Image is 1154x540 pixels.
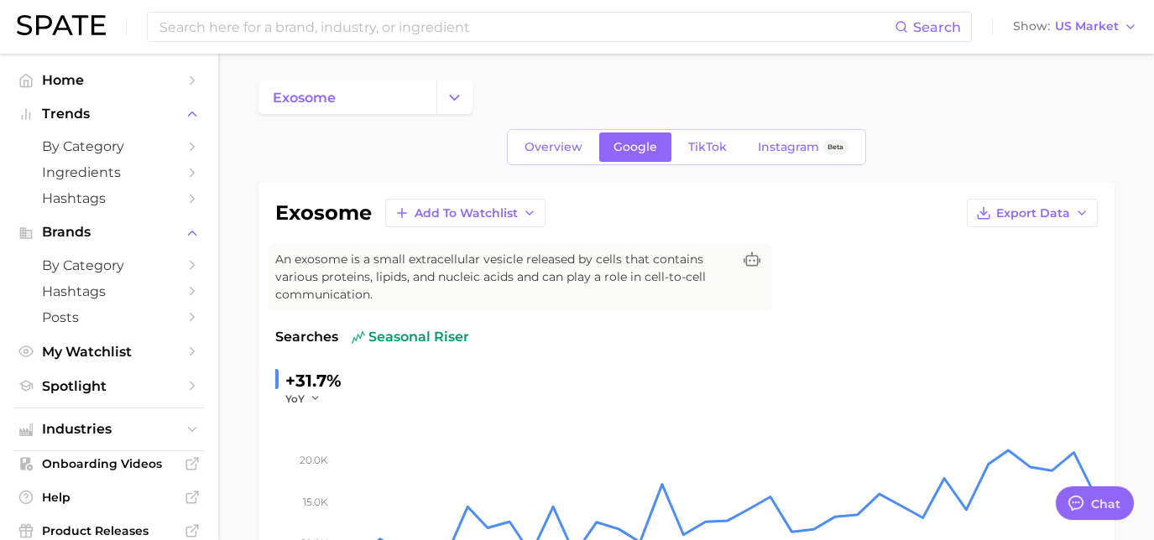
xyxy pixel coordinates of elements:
a: TikTok [674,132,741,162]
span: Searches [275,327,338,347]
a: Google [599,132,671,162]
span: Beta [828,140,843,154]
a: Spotlight [13,373,205,399]
a: Home [13,67,205,93]
span: Hashtags [42,283,176,299]
button: Add to Watchlist [385,199,546,227]
a: My Watchlist [13,339,205,365]
button: Brands [13,220,205,245]
span: Instagram [758,140,819,154]
span: Hashtags [42,190,176,206]
span: Posts [42,309,176,325]
span: Add to Watchlist [415,206,518,221]
div: +31.7% [285,367,342,394]
span: Spotlight [42,378,176,394]
span: Trends [42,106,176,122]
a: by Category [13,252,205,278]
span: Brands [42,225,176,240]
button: YoY [285,392,321,406]
span: Overview [525,140,582,154]
a: Onboarding Videos [13,451,205,476]
button: Trends [13,101,205,127]
input: Search here for a brand, industry, or ingredient [158,13,895,41]
a: Hashtags [13,278,205,304]
span: Search [913,19,961,35]
a: Help [13,485,205,510]
span: Onboarding Videos [42,456,176,471]
span: YoY [285,392,305,406]
span: Export Data [996,206,1070,221]
button: Industries [13,417,205,442]
span: exosome [273,90,336,106]
a: Posts [13,304,205,330]
a: Ingredients [13,159,205,185]
span: TikTok [688,140,727,154]
button: Change Category [436,80,473,114]
span: An exosome is a small extracellular vesicle released by cells that contains various proteins, lip... [275,251,732,304]
a: Overview [510,132,597,162]
img: SPATE [17,15,106,35]
tspan: 15.0k [303,495,328,507]
a: InstagramBeta [744,132,863,162]
button: ShowUS Market [1009,16,1141,38]
span: Ingredients [42,164,176,180]
button: Export Data [967,199,1098,227]
a: exosome [258,80,436,114]
a: Hashtags [13,185,205,211]
span: Google [614,140,657,154]
span: Industries [42,422,176,437]
span: Product Releases [42,523,176,538]
span: by Category [42,257,176,273]
span: Home [42,72,176,88]
span: US Market [1055,22,1119,31]
span: Show [1013,22,1050,31]
h1: exosome [275,203,372,223]
span: by Category [42,138,176,154]
span: Help [42,490,176,505]
a: by Category [13,133,205,159]
span: My Watchlist [42,344,176,360]
span: seasonal riser [352,327,469,347]
tspan: 20.0k [300,454,328,466]
img: seasonal riser [352,330,365,344]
